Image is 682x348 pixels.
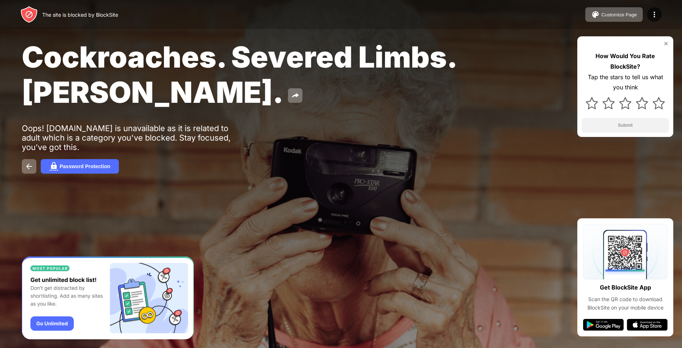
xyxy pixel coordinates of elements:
[582,51,669,72] div: How Would You Rate BlockSite?
[22,124,246,152] div: Oops! [DOMAIN_NAME] is unavailable as it is related to adult which is a category you've blocked. ...
[583,295,667,312] div: Scan the QR code to download BlockSite on your mobile device
[583,319,624,331] img: google-play.svg
[663,41,669,46] img: rate-us-close.svg
[650,10,659,19] img: menu-icon.svg
[291,91,300,100] img: share.svg
[600,282,651,293] div: Get BlockSite App
[41,159,119,174] button: Password Protection
[601,12,637,17] div: Customize Page
[585,7,643,22] button: Customize Page
[591,10,600,19] img: pallet.svg
[582,118,669,133] button: Submit
[25,162,33,171] img: back.svg
[653,97,665,109] img: star.svg
[602,97,615,109] img: star.svg
[22,256,194,340] iframe: Banner
[627,319,667,331] img: app-store.svg
[583,224,667,279] img: qrcode.svg
[619,97,631,109] img: star.svg
[22,39,456,110] span: Cockroaches. Severed Limbs. [PERSON_NAME].
[20,6,38,23] img: header-logo.svg
[636,97,648,109] img: star.svg
[42,12,118,18] div: The site is blocked by BlockSite
[60,163,110,169] div: Password Protection
[582,72,669,93] div: Tap the stars to tell us what you think
[49,162,58,171] img: password.svg
[586,97,598,109] img: star.svg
